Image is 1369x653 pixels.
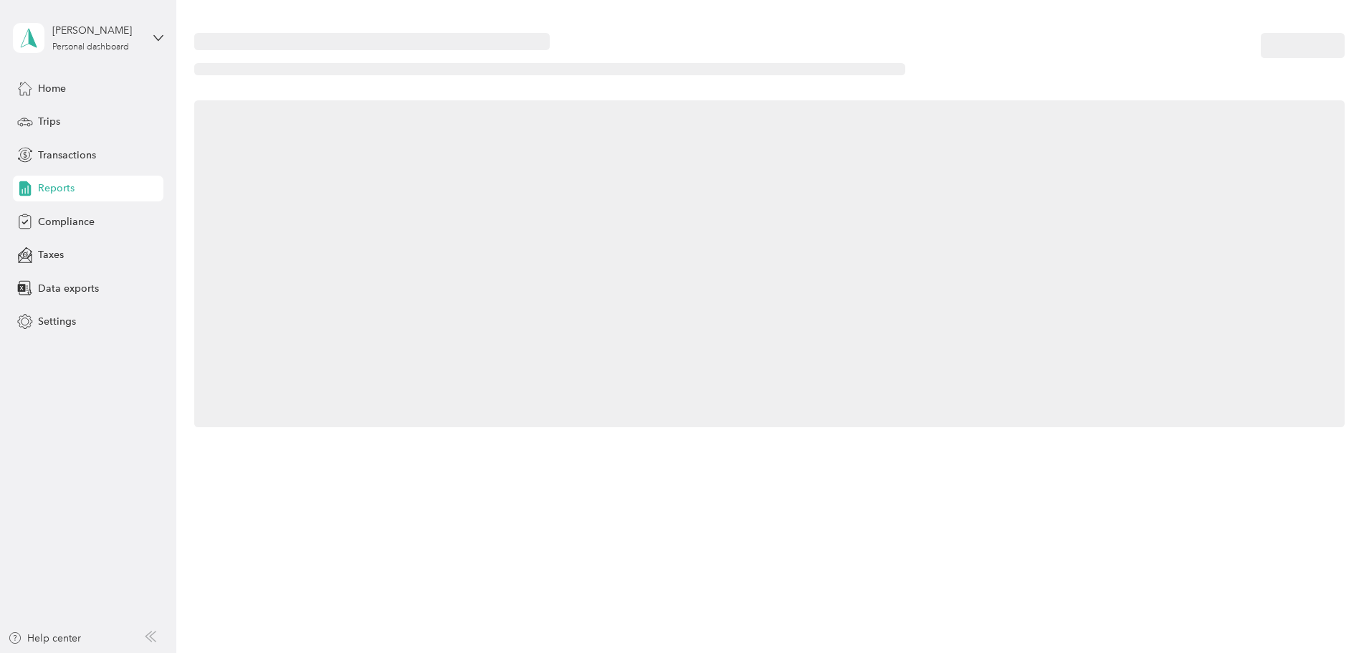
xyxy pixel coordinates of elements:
[38,114,60,129] span: Trips
[52,43,129,52] div: Personal dashboard
[52,23,142,38] div: [PERSON_NAME]
[38,314,76,329] span: Settings
[38,281,99,296] span: Data exports
[38,148,96,163] span: Transactions
[38,181,75,196] span: Reports
[38,81,66,96] span: Home
[8,631,81,646] button: Help center
[38,214,95,229] span: Compliance
[1289,573,1369,653] iframe: Everlance-gr Chat Button Frame
[38,247,64,262] span: Taxes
